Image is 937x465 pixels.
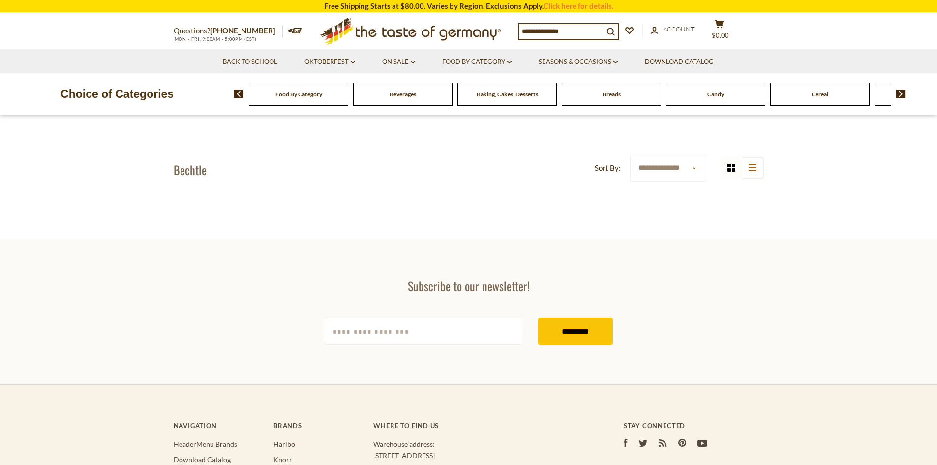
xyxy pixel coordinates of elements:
[382,57,415,67] a: On Sale
[390,91,416,98] a: Beverages
[442,57,512,67] a: Food By Category
[896,90,906,98] img: next arrow
[234,90,243,98] img: previous arrow
[223,57,277,67] a: Back to School
[210,26,275,35] a: [PHONE_NUMBER]
[603,91,621,98] a: Breads
[273,440,295,448] a: Haribo
[544,1,613,10] a: Click here for details.
[624,422,764,430] h4: Stay Connected
[712,31,729,39] span: $0.00
[651,24,695,35] a: Account
[705,19,734,44] button: $0.00
[273,455,292,464] a: Knorr
[174,422,264,430] h4: Navigation
[707,91,724,98] a: Candy
[539,57,618,67] a: Seasons & Occasions
[174,25,283,37] p: Questions?
[477,91,538,98] a: Baking, Cakes, Desserts
[275,91,322,98] a: Food By Category
[273,422,363,430] h4: Brands
[174,440,237,448] a: HeaderMenu Brands
[174,36,257,42] span: MON - FRI, 9:00AM - 5:00PM (EST)
[595,162,621,174] label: Sort By:
[645,57,714,67] a: Download Catalog
[812,91,828,98] a: Cereal
[174,162,207,177] h1: Bechtle
[304,57,355,67] a: Oktoberfest
[663,25,695,33] span: Account
[373,422,584,430] h4: Where to find us
[174,455,231,464] a: Download Catalog
[325,279,613,293] h3: Subscribe to our newsletter!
